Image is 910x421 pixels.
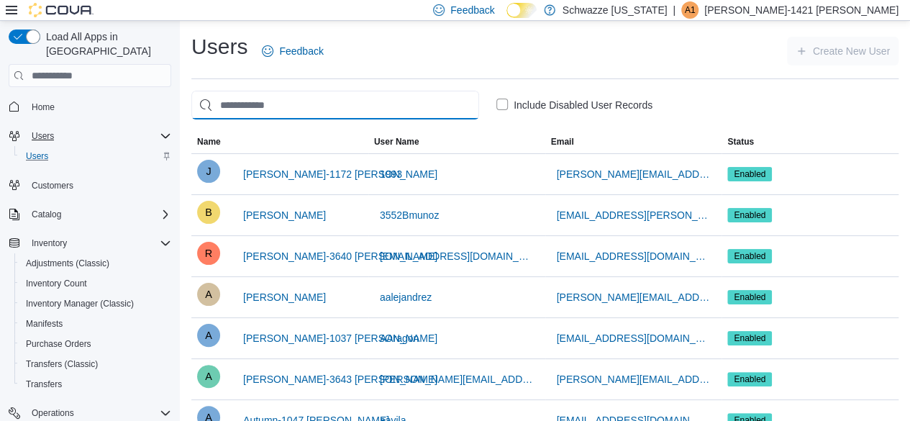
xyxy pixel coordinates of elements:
button: Users [26,127,60,145]
a: Users [20,148,54,165]
button: Customers [3,175,177,196]
p: [PERSON_NAME]-1421 [PERSON_NAME] [704,1,898,19]
span: Operations [32,407,74,419]
span: [PERSON_NAME][EMAIL_ADDRESS][PERSON_NAME][DOMAIN_NAME] [557,290,711,304]
span: Enabled [727,167,772,181]
button: [PERSON_NAME] [237,201,332,230]
span: Catalog [26,206,171,223]
input: Dark Mode [506,3,537,18]
div: Amanda-1421 Lyons [681,1,699,19]
span: Manifests [20,315,171,332]
span: Name [197,136,221,148]
div: Bryan [197,201,220,224]
span: Purchase Orders [26,338,91,350]
span: Transfers [26,379,62,390]
span: Enabled [727,249,772,263]
button: [PERSON_NAME]-3643 [PERSON_NAME] [237,365,443,394]
span: Enabled [727,208,772,222]
a: Purchase Orders [20,335,97,353]
span: Home [32,101,55,113]
a: Feedback [256,37,329,65]
button: Manifests [14,314,177,334]
span: [EMAIL_ADDRESS][DOMAIN_NAME] [380,249,534,263]
span: Adjustments (Classic) [26,258,109,269]
span: Catalog [32,209,61,220]
span: [PERSON_NAME][EMAIL_ADDRESS][PERSON_NAME][DOMAIN_NAME] [380,372,534,386]
button: 3552Bmunoz [374,201,445,230]
span: Users [32,130,54,142]
button: Transfers [14,374,177,394]
span: Enabled [734,250,765,263]
span: Inventory Manager (Classic) [26,298,134,309]
span: Inventory Manager (Classic) [20,295,171,312]
span: Adjustments (Classic) [20,255,171,272]
button: 1993 [374,160,408,189]
button: Purchase Orders [14,334,177,354]
a: Manifests [20,315,68,332]
button: [PERSON_NAME]-3640 [PERSON_NAME] [237,242,443,271]
button: [PERSON_NAME][EMAIL_ADDRESS][PERSON_NAME][DOMAIN_NAME] [551,283,716,312]
span: A [205,365,212,388]
span: Enabled [734,209,765,222]
label: Include Disabled User Records [496,96,652,114]
span: [PERSON_NAME][EMAIL_ADDRESS][PERSON_NAME][DOMAIN_NAME] [557,167,711,181]
a: Home [26,99,60,116]
span: [EMAIL_ADDRESS][DOMAIN_NAME] [557,331,711,345]
span: Create New User [813,44,890,58]
button: Home [3,96,177,117]
span: 3552Bmunoz [380,208,440,222]
button: Catalog [26,206,67,223]
h1: Users [191,32,247,61]
button: [PERSON_NAME][EMAIL_ADDRESS][PERSON_NAME][DOMAIN_NAME] [551,160,716,189]
button: [EMAIL_ADDRESS][DOMAIN_NAME] [374,242,540,271]
span: J [206,160,211,183]
span: Inventory Count [20,275,171,292]
span: Transfers (Classic) [20,356,171,373]
span: Enabled [734,373,765,386]
span: [PERSON_NAME][EMAIL_ADDRESS][PERSON_NAME][DOMAIN_NAME] [557,372,711,386]
button: [EMAIL_ADDRESS][PERSON_NAME][DOMAIN_NAME] [551,201,716,230]
span: Enabled [734,291,765,304]
p: | [673,1,675,19]
span: Users [20,148,171,165]
a: Customers [26,177,79,194]
span: [PERSON_NAME]-3643 [PERSON_NAME] [243,372,437,386]
button: [PERSON_NAME] [237,283,332,312]
div: Rene-3640 [197,242,220,265]
span: Transfers (Classic) [26,358,98,370]
div: Aaron-3643 [197,365,220,388]
button: [PERSON_NAME]-1172 [PERSON_NAME] [237,160,443,189]
span: Customers [32,180,73,191]
span: aalejandrez [380,290,432,304]
span: Load All Apps in [GEOGRAPHIC_DATA] [40,30,171,58]
a: Transfers [20,376,68,393]
button: [EMAIL_ADDRESS][DOMAIN_NAME] [551,324,716,353]
span: [PERSON_NAME] [243,290,326,304]
span: B [205,201,212,224]
button: Inventory [3,233,177,253]
span: R [205,242,212,265]
img: Cova [29,3,94,17]
a: Transfers (Classic) [20,356,104,373]
span: [PERSON_NAME]-1037 [PERSON_NAME] [243,331,437,345]
span: Inventory [32,237,67,249]
button: [PERSON_NAME][EMAIL_ADDRESS][PERSON_NAME][DOMAIN_NAME] [374,365,540,394]
span: Enabled [734,332,765,345]
span: Home [26,97,171,115]
span: Enabled [727,331,772,345]
span: Users [26,150,48,162]
div: Ashley [197,283,220,306]
span: Manifests [26,318,63,330]
button: aalejandrez [374,283,437,312]
span: 1993 [380,167,402,181]
span: Inventory [26,235,171,252]
span: [PERSON_NAME] [243,208,326,222]
span: Feedback [279,44,323,58]
a: Inventory Manager (Classic) [20,295,140,312]
a: Adjustments (Classic) [20,255,115,272]
button: Transfers (Classic) [14,354,177,374]
span: Enabled [734,168,765,181]
button: [PERSON_NAME][EMAIL_ADDRESS][PERSON_NAME][DOMAIN_NAME] [551,365,716,394]
span: A1 [685,1,696,19]
div: Joshua-1172 [197,160,220,183]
